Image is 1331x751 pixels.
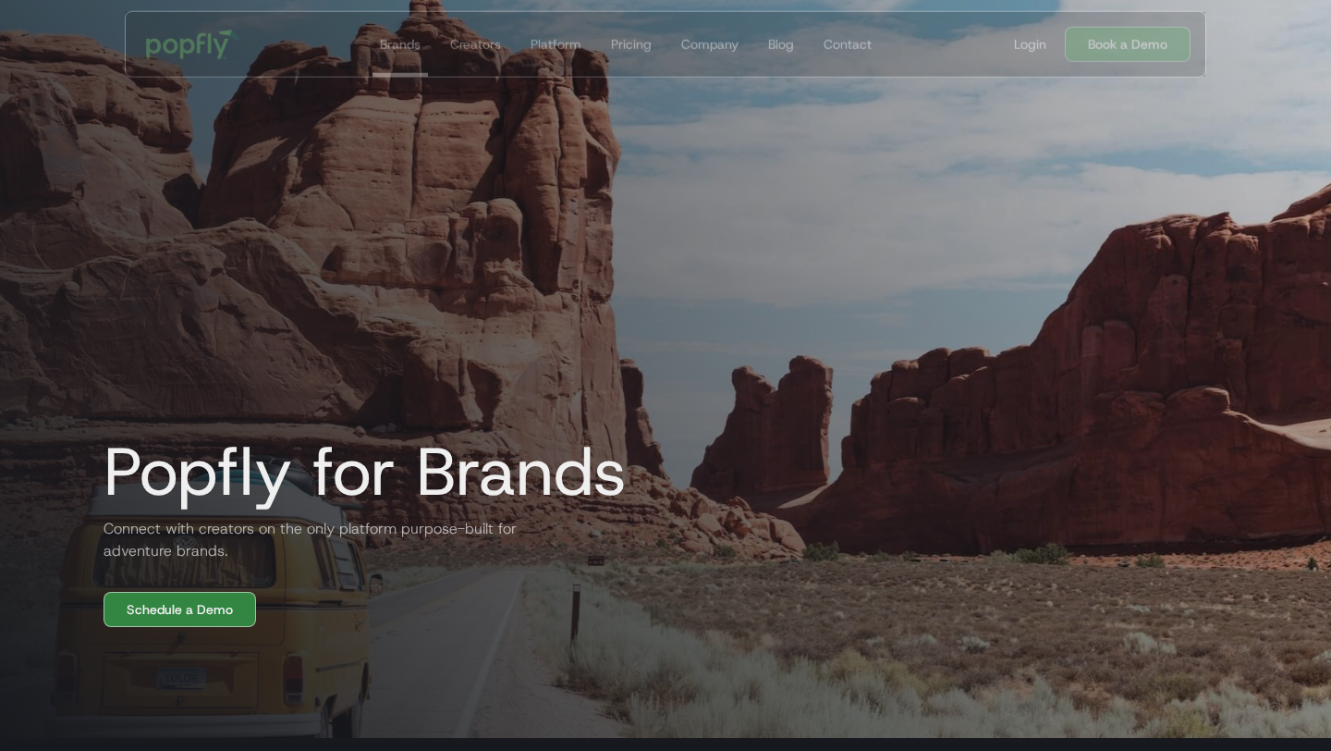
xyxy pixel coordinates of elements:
[768,35,794,54] div: Blog
[1065,27,1191,62] a: Book a Demo
[816,12,879,77] a: Contact
[1007,35,1054,54] a: Login
[531,35,581,54] div: Platform
[1014,35,1046,54] div: Login
[443,12,508,77] a: Creators
[681,35,739,54] div: Company
[133,17,252,72] a: home
[824,35,872,54] div: Contact
[761,12,801,77] a: Blog
[523,12,589,77] a: Platform
[89,435,627,509] h1: Popfly for Brands
[380,35,421,54] div: Brands
[604,12,659,77] a: Pricing
[674,12,746,77] a: Company
[89,518,532,562] h2: Connect with creators on the only platform purpose-built for adventure brands.
[104,592,256,627] a: Schedule a Demo
[372,12,428,77] a: Brands
[611,35,652,54] div: Pricing
[450,35,501,54] div: Creators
